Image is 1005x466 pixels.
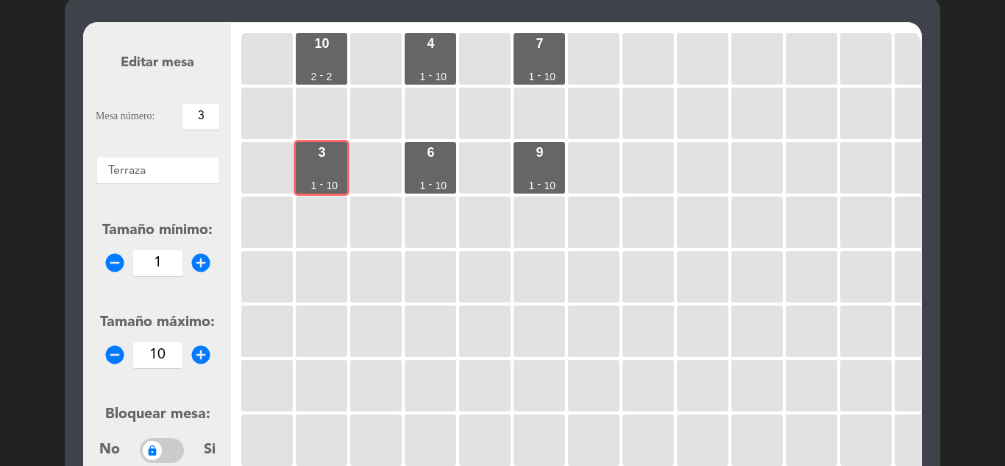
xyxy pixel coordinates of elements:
div: - [538,70,541,80]
div: 10 [544,71,556,82]
span: Tamaño máximo: [100,315,215,330]
span: Bloquear mesa: [105,407,210,422]
span: Editar mesa [121,56,194,69]
div: 1 [420,180,426,191]
div: - [320,179,324,189]
div: 2 [327,71,333,82]
span: Mesa número: [96,108,155,125]
div: 10 [436,71,447,82]
div: 10 [544,180,556,191]
div: 1 [529,71,535,82]
div: 10 [314,37,329,50]
div: 9 [536,146,543,159]
div: 7 [536,37,543,50]
div: 6 [427,146,434,159]
span: No [99,439,120,462]
i: remove_circle [104,344,126,366]
div: - [320,70,324,80]
span: Si [204,439,216,462]
i: add_circle [190,344,212,366]
div: - [538,179,541,189]
i: add_circle [190,252,212,274]
span: Tamaño mínimo: [102,223,213,238]
div: 2 [311,71,317,82]
div: 4 [427,37,434,50]
div: - [429,179,433,189]
div: 3 [318,146,325,159]
div: - [429,70,433,80]
div: 1 [420,71,426,82]
i: remove_circle [104,252,126,274]
div: 10 [436,180,447,191]
div: 1 [311,180,317,191]
div: 10 [327,180,338,191]
div: 1 [529,180,535,191]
